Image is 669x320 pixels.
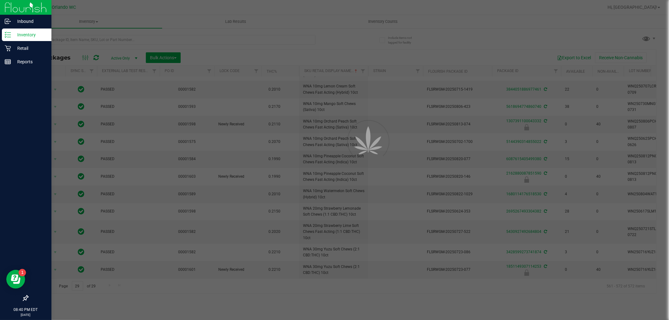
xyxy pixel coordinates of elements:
iframe: Resource center unread badge [19,269,26,276]
inline-svg: Inbound [5,18,11,24]
p: [DATE] [3,312,49,317]
inline-svg: Inventory [5,32,11,38]
p: Inbound [11,18,49,25]
p: Retail [11,45,49,52]
p: Reports [11,58,49,66]
inline-svg: Reports [5,59,11,65]
inline-svg: Retail [5,45,11,51]
iframe: Resource center [6,270,25,289]
p: 08:40 PM EDT [3,307,49,312]
p: Inventory [11,31,49,39]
